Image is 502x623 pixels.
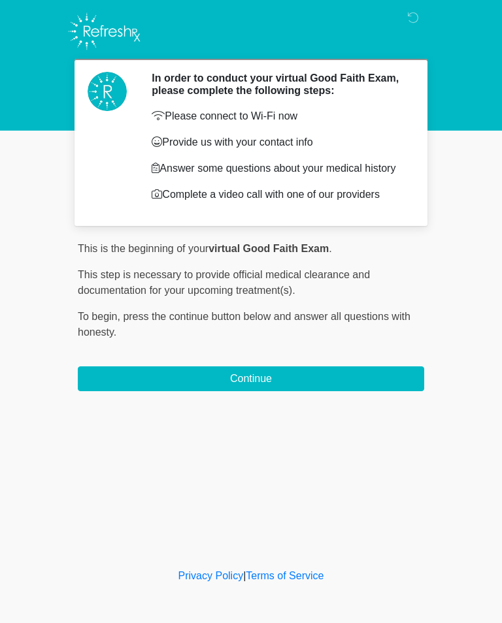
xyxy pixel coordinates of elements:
[152,108,405,124] p: Please connect to Wi-Fi now
[209,243,329,254] strong: virtual Good Faith Exam
[78,311,123,322] span: To begin,
[152,187,405,202] p: Complete a video call with one of our providers
[78,269,370,296] span: This step is necessary to provide official medical clearance and documentation for your upcoming ...
[246,570,324,581] a: Terms of Service
[329,243,331,254] span: .
[65,10,144,53] img: Refresh RX Logo
[78,311,410,338] span: press the continue button below and answer all questions with honesty.
[243,570,246,581] a: |
[78,366,424,391] button: Continue
[152,135,405,150] p: Provide us with your contact info
[178,570,244,581] a: Privacy Policy
[152,161,405,176] p: Answer some questions about your medical history
[88,72,127,111] img: Agent Avatar
[78,243,209,254] span: This is the beginning of your
[152,72,405,97] h2: In order to conduct your virtual Good Faith Exam, please complete the following steps:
